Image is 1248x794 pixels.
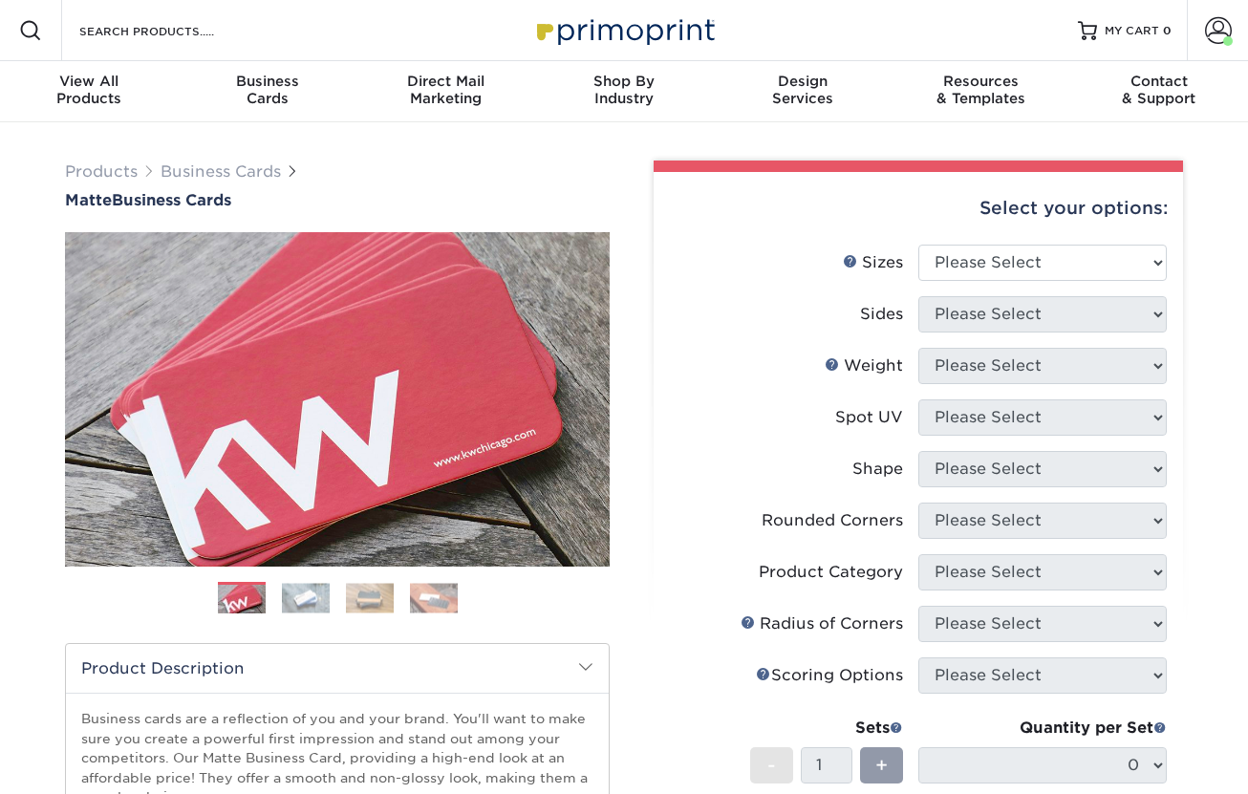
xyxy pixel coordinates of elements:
a: Products [65,162,138,181]
div: Select your options: [669,172,1168,245]
div: Sets [750,717,903,740]
a: BusinessCards [179,61,357,122]
div: Industry [535,73,714,107]
span: Design [713,73,892,90]
div: Product Category [759,561,903,584]
span: 0 [1163,24,1172,37]
span: Matte [65,191,112,209]
h2: Product Description [66,644,609,693]
div: Sides [860,303,903,326]
div: Quantity per Set [918,717,1167,740]
a: Resources& Templates [892,61,1070,122]
div: Scoring Options [756,664,903,687]
span: Resources [892,73,1070,90]
h1: Business Cards [65,191,610,209]
a: Direct MailMarketing [356,61,535,122]
span: Direct Mail [356,73,535,90]
img: Business Cards 03 [346,583,394,612]
span: - [767,751,776,780]
div: Sizes [843,251,903,274]
img: Business Cards 01 [218,575,266,623]
img: Primoprint [528,10,720,51]
span: Shop By [535,73,714,90]
img: Matte 01 [65,127,610,672]
div: Rounded Corners [762,509,903,532]
div: Cards [179,73,357,107]
img: Business Cards 04 [410,583,458,612]
div: Weight [825,354,903,377]
img: Business Cards 02 [282,583,330,612]
span: MY CART [1105,23,1159,39]
iframe: Google Customer Reviews [5,736,162,787]
div: & Templates [892,73,1070,107]
div: Radius of Corners [741,612,903,635]
a: Business Cards [161,162,281,181]
span: Contact [1069,73,1248,90]
div: & Support [1069,73,1248,107]
a: MatteBusiness Cards [65,191,610,209]
span: Business [179,73,357,90]
a: Contact& Support [1069,61,1248,122]
div: Spot UV [835,406,903,429]
span: + [875,751,888,780]
input: SEARCH PRODUCTS..... [77,19,264,42]
a: DesignServices [713,61,892,122]
a: Shop ByIndustry [535,61,714,122]
div: Services [713,73,892,107]
div: Marketing [356,73,535,107]
div: Shape [852,458,903,481]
